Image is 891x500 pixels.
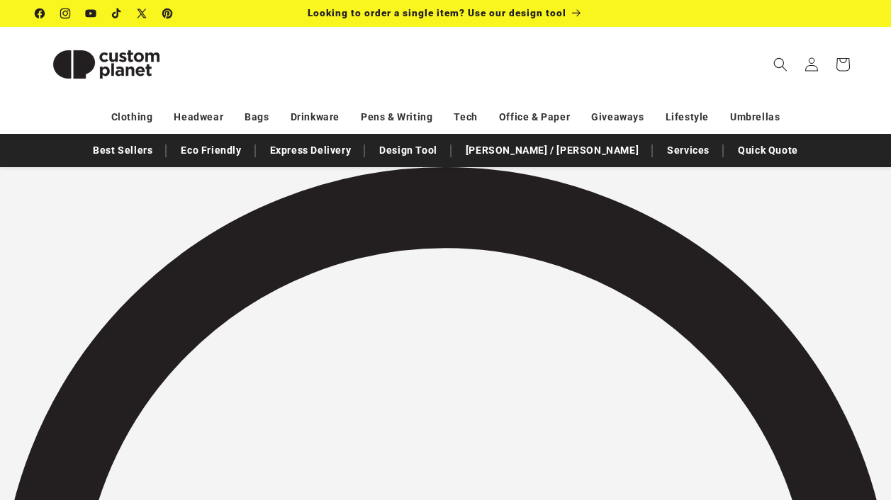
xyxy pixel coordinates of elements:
a: Tech [454,105,477,130]
a: Custom Planet [30,27,183,101]
a: Umbrellas [730,105,780,130]
span: Looking to order a single item? Use our design tool [308,7,566,18]
a: Quick Quote [731,138,805,163]
a: [PERSON_NAME] / [PERSON_NAME] [459,138,646,163]
a: Best Sellers [86,138,159,163]
a: Office & Paper [499,105,570,130]
img: Custom Planet [35,33,177,96]
a: Clothing [111,105,153,130]
a: Express Delivery [263,138,359,163]
a: Eco Friendly [174,138,248,163]
a: Drinkware [291,105,340,130]
a: Pens & Writing [361,105,432,130]
summary: Search [765,49,796,80]
a: Lifestyle [666,105,709,130]
a: Headwear [174,105,223,130]
a: Bags [245,105,269,130]
a: Design Tool [372,138,444,163]
a: Giveaways [591,105,644,130]
a: Services [660,138,717,163]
